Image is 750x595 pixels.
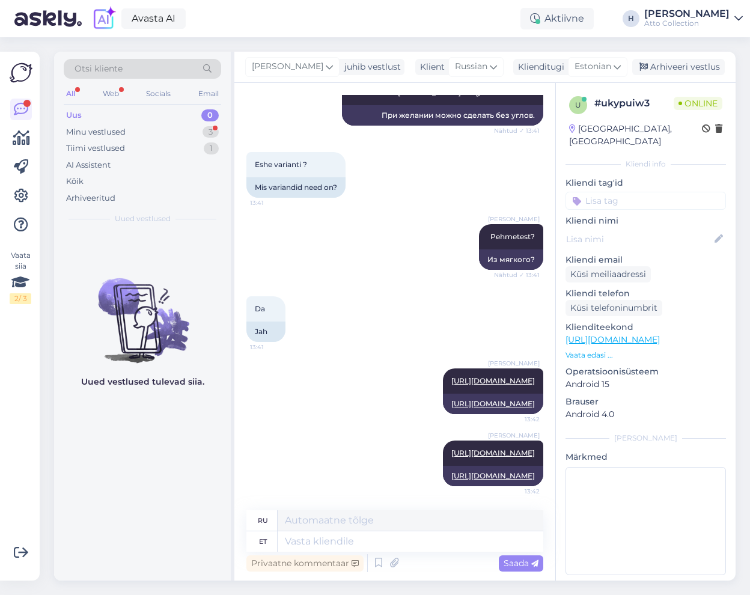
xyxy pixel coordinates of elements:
[520,8,594,29] div: Aktiivne
[495,415,540,424] span: 13:42
[415,61,445,73] div: Klient
[566,177,726,189] p: Kliendi tag'id
[566,159,726,169] div: Kliendi info
[566,433,726,444] div: [PERSON_NAME]
[566,287,726,300] p: Kliendi telefon
[203,126,219,138] div: 3
[259,531,267,552] div: et
[566,365,726,378] p: Operatsioonisüsteem
[451,399,535,408] a: [URL][DOMAIN_NAME]
[566,378,726,391] p: Android 15
[66,175,84,188] div: Kõik
[81,376,204,388] p: Uued vestlused tulevad siia.
[566,300,662,316] div: Küsi telefoninumbrit
[455,60,487,73] span: Russian
[115,213,171,224] span: Uued vestlused
[255,160,307,169] span: Eshe varianti ?
[91,6,117,31] img: explore-ai
[250,343,295,352] span: 13:41
[100,86,121,102] div: Web
[566,395,726,408] p: Brauser
[494,126,540,135] span: Nähtud ✓ 13:41
[66,159,111,171] div: AI Assistent
[54,257,231,365] img: No chats
[246,177,346,198] div: Mis variandid need on?
[644,9,730,19] div: [PERSON_NAME]
[451,448,535,457] a: [URL][DOMAIN_NAME]
[121,8,186,29] a: Avasta AI
[451,471,535,480] a: [URL][DOMAIN_NAME]
[566,408,726,421] p: Android 4.0
[258,510,268,531] div: ru
[488,431,540,440] span: [PERSON_NAME]
[250,198,295,207] span: 13:41
[513,61,564,73] div: Klienditugi
[64,86,78,102] div: All
[204,142,219,154] div: 1
[594,96,674,111] div: # ukypuiw3
[342,105,543,126] div: При желании можно сделать без углов.
[252,60,323,73] span: [PERSON_NAME]
[644,9,743,28] a: [PERSON_NAME]Atto Collection
[66,142,125,154] div: Tiimi vestlused
[201,109,219,121] div: 0
[255,304,265,313] span: Da
[566,321,726,334] p: Klienditeekond
[10,293,31,304] div: 2 / 3
[569,123,702,148] div: [GEOGRAPHIC_DATA], [GEOGRAPHIC_DATA]
[575,100,581,109] span: u
[10,250,31,304] div: Vaata siia
[495,487,540,496] span: 13:42
[451,376,535,385] a: [URL][DOMAIN_NAME]
[566,254,726,266] p: Kliendi email
[566,215,726,227] p: Kliendi nimi
[66,192,115,204] div: Arhiveeritud
[575,60,611,73] span: Estonian
[566,350,726,361] p: Vaata edasi ...
[674,97,722,110] span: Online
[566,233,712,246] input: Lisa nimi
[246,322,285,342] div: Jah
[494,270,540,279] span: Nähtud ✓ 13:41
[488,215,540,224] span: [PERSON_NAME]
[566,451,726,463] p: Märkmed
[246,555,364,572] div: Privaatne kommentaar
[566,334,660,345] a: [URL][DOMAIN_NAME]
[632,59,725,75] div: Arhiveeri vestlus
[488,359,540,368] span: [PERSON_NAME]
[623,10,639,27] div: H
[479,249,543,270] div: Из мягкого?
[66,126,126,138] div: Minu vestlused
[490,232,535,241] span: Pehmetest?
[10,61,32,84] img: Askly Logo
[566,192,726,210] input: Lisa tag
[504,558,538,569] span: Saada
[340,61,401,73] div: juhib vestlust
[644,19,730,28] div: Atto Collection
[196,86,221,102] div: Email
[75,63,123,75] span: Otsi kliente
[566,266,651,282] div: Küsi meiliaadressi
[144,86,173,102] div: Socials
[66,109,82,121] div: Uus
